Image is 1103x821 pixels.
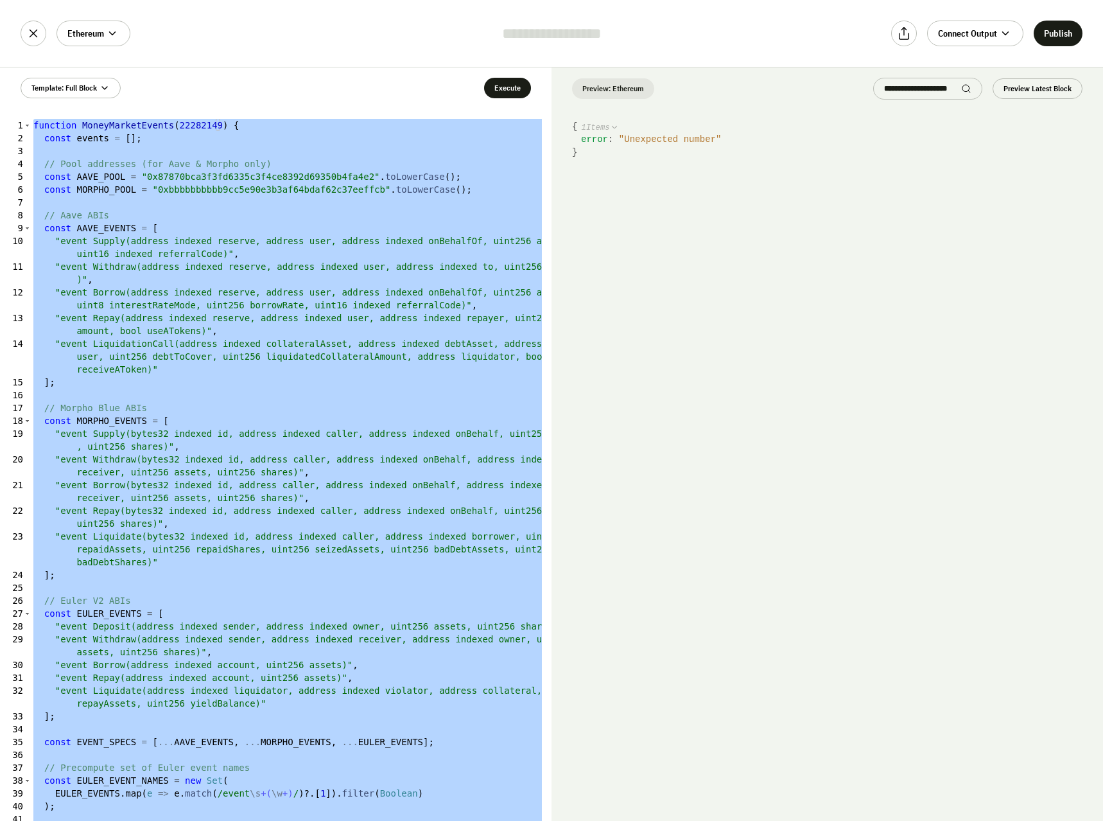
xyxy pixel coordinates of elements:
[1034,21,1082,46] button: Publish
[938,27,997,40] span: Connect Output
[24,222,31,234] span: Toggle code folding, rows 9 through 15
[21,78,121,98] button: Template: Full Block
[24,607,31,620] span: Toggle code folding, rows 27 through 33
[927,21,1023,46] button: Connect Output
[572,121,577,132] span: {
[24,774,31,787] span: Toggle code folding, rows 38 through 40
[581,134,608,145] span: error
[993,78,1082,99] button: Preview Latest Block
[31,83,97,93] span: Template: Full Block
[24,119,31,132] span: Toggle code folding, rows 1 through 72
[581,133,1082,146] div: :
[572,147,577,157] span: }
[619,134,722,145] span: " Unexpected number "
[67,27,104,40] span: Ethereum
[484,78,531,98] button: Execute
[56,21,130,46] button: Ethereum
[24,414,31,427] span: Toggle code folding, rows 18 through 24
[582,123,610,132] span: 1 Items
